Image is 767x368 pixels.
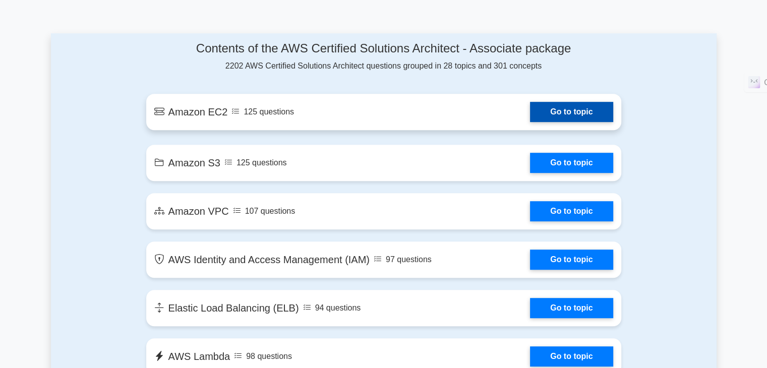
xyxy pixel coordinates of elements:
[530,346,613,366] a: Go to topic
[530,250,613,270] a: Go to topic
[146,41,621,56] h4: Contents of the AWS Certified Solutions Architect - Associate package
[530,102,613,122] a: Go to topic
[530,153,613,173] a: Go to topic
[530,201,613,221] a: Go to topic
[146,41,621,72] div: 2202 AWS Certified Solutions Architect questions grouped in 28 topics and 301 concepts
[530,298,613,318] a: Go to topic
